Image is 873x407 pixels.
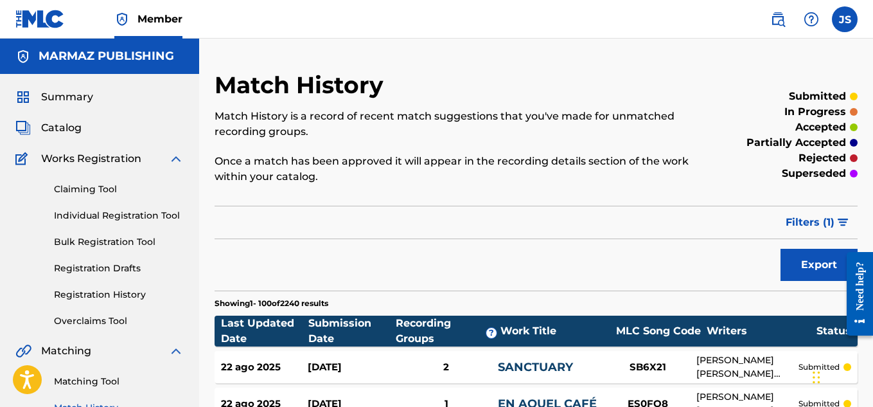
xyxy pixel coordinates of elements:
p: rejected [798,150,846,166]
iframe: Chat Widget [809,345,873,407]
img: Accounts [15,49,31,64]
a: Matching Tool [54,375,184,388]
span: Member [137,12,182,26]
button: Export [780,249,858,281]
img: Summary [15,89,31,105]
div: [PERSON_NAME] [PERSON_NAME] [PERSON_NAME] [696,354,798,381]
img: MLC Logo [15,10,65,28]
div: Recording Groups [396,316,500,347]
a: SANCTUARY [498,360,573,374]
a: Bulk Registration Tool [54,235,184,249]
p: Match History is a record of recent match suggestions that you've made for unmatched recording gr... [215,109,710,140]
a: Registration Drafts [54,262,184,275]
span: Filters ( 1 ) [786,215,834,230]
span: Catalog [41,120,82,136]
img: search [770,12,786,27]
img: help [804,12,819,27]
p: superseded [782,166,846,181]
a: CatalogCatalog [15,120,82,136]
a: Claiming Tool [54,183,184,196]
div: SB6X21 [600,360,696,375]
img: Works Registration [15,151,32,167]
div: Writers [707,323,816,339]
img: Catalog [15,120,31,136]
div: 22 ago 2025 [221,360,308,375]
a: Public Search [765,6,791,32]
p: in progress [784,104,846,120]
span: Summary [41,89,93,105]
h2: Match History [215,71,390,100]
iframe: Resource Center [837,242,873,346]
div: Arrastrar [813,358,820,397]
a: Registration History [54,288,184,302]
h5: MARMAZ PUBLISHING [39,49,174,64]
span: ? [486,328,497,338]
p: submitted [789,89,846,104]
button: Filters (1) [778,206,858,239]
img: filter [838,219,849,226]
div: User Menu [832,6,858,32]
p: submitted [798,361,840,373]
p: Showing 1 - 100 of 2240 results [215,298,328,309]
div: [DATE] [308,360,394,375]
img: Top Rightsholder [114,12,130,27]
img: expand [168,343,184,359]
p: partially accepted [746,135,846,150]
a: SummarySummary [15,89,93,105]
div: Status [816,323,851,339]
div: Widget de chat [809,345,873,407]
div: Help [798,6,824,32]
div: 2 [394,360,498,375]
span: Matching [41,343,91,359]
img: Matching [15,343,31,359]
div: MLC Song Code [610,323,707,339]
span: Works Registration [41,151,141,167]
a: Individual Registration Tool [54,209,184,222]
div: Work Title [500,323,610,339]
p: Once a match has been approved it will appear in the recording details section of the work within... [215,154,710,185]
a: Overclaims Tool [54,314,184,328]
div: Submission Date [308,316,396,347]
img: expand [168,151,184,167]
div: Last Updated Date [221,316,308,347]
p: accepted [795,120,846,135]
